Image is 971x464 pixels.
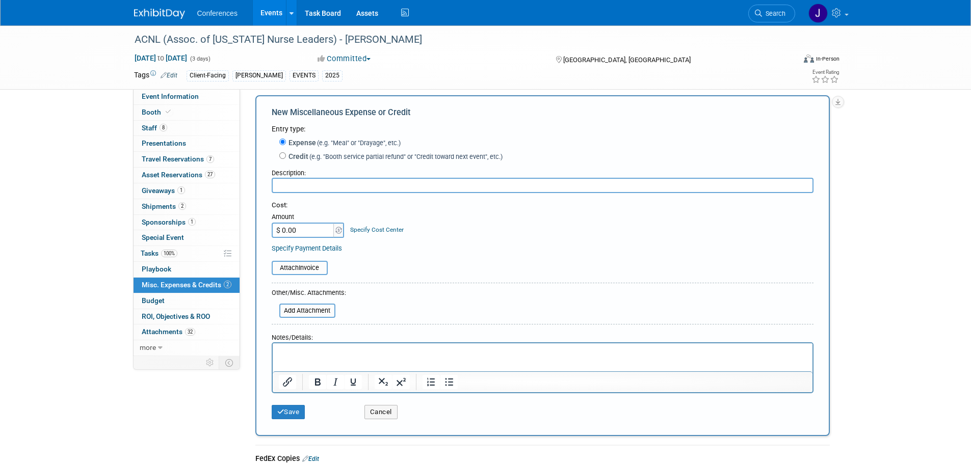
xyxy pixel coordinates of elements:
[142,124,167,132] span: Staff
[322,70,343,81] div: 2025
[131,31,780,49] div: ACNL (Assoc. of [US_STATE] Nurse Leaders) - [PERSON_NAME]
[286,138,401,148] label: Expense
[808,4,828,23] img: Jenny Clavero
[142,265,171,273] span: Playbook
[188,218,196,226] span: 1
[134,340,240,356] a: more
[161,250,177,257] span: 100%
[364,405,398,419] button: Cancel
[440,375,458,389] button: Bullet list
[134,9,185,19] img: ExhibitDay
[140,343,156,351] span: more
[816,55,839,63] div: In-Person
[134,70,177,81] td: Tags
[187,70,229,81] div: Client-Facing
[290,70,319,81] div: EVENTS
[272,329,813,342] div: Notes/Details:
[197,9,238,17] span: Conferences
[423,375,440,389] button: Numbered list
[316,139,401,147] span: (e.g. "Meal" or "Drayage", etc.)
[804,54,814,63] img: Format-Inperson.png
[302,455,319,462] a: Edit
[142,202,186,210] span: Shipments
[134,168,240,183] a: Asset Reservations27
[134,53,188,63] span: [DATE] [DATE]
[232,70,286,81] div: [PERSON_NAME]
[177,186,185,194] span: 1
[273,343,812,371] iframe: Rich Text Area
[219,356,240,369] td: Toggle Event Tabs
[134,183,240,199] a: Giveaways1
[134,136,240,151] a: Presentations
[748,5,795,22] a: Search
[142,186,185,195] span: Giveaways
[762,10,785,17] span: Search
[206,155,214,163] span: 7
[272,124,813,134] div: Entry type:
[142,171,215,179] span: Asset Reservations
[189,56,211,62] span: (3 days)
[134,309,240,324] a: ROI, Objectives & ROO
[735,53,840,68] div: Event Format
[309,375,326,389] button: Bold
[375,375,392,389] button: Subscript
[166,109,171,115] i: Booth reservation complete
[272,405,305,419] button: Save
[142,139,186,147] span: Presentations
[185,328,195,336] span: 32
[134,324,240,340] a: Attachments32
[160,124,167,131] span: 8
[272,164,813,178] div: Description:
[134,121,240,136] a: Staff8
[286,151,503,161] label: Credit
[156,54,166,62] span: to
[308,153,503,160] span: (e.g. "Booth service partial refund" or "Credit toward next event", etc.)
[272,201,813,210] div: Cost:
[142,92,199,100] span: Event Information
[134,262,240,277] a: Playbook
[224,281,231,288] span: 2
[272,244,342,252] a: Specify Payment Details
[392,375,410,389] button: Superscript
[134,199,240,214] a: Shipments2
[811,70,839,75] div: Event Rating
[142,218,196,226] span: Sponsorships
[134,89,240,104] a: Event Information
[563,56,691,64] span: [GEOGRAPHIC_DATA], [GEOGRAPHIC_DATA]
[272,212,346,223] div: Amount
[134,215,240,230] a: Sponsorships1
[134,246,240,261] a: Tasks100%
[141,249,177,257] span: Tasks
[134,230,240,245] a: Special Event
[134,278,240,293] a: Misc. Expenses & Credits2
[134,152,240,167] a: Travel Reservations7
[205,171,215,178] span: 27
[142,327,195,336] span: Attachments
[161,72,177,79] a: Edit
[142,296,165,305] span: Budget
[178,202,186,210] span: 2
[134,293,240,309] a: Budget
[350,226,404,233] a: Specify Cost Center
[272,107,813,124] div: New Miscellaneous Expense or Credit
[142,281,231,289] span: Misc. Expenses & Credits
[142,312,210,320] span: ROI, Objectives & ROO
[279,375,296,389] button: Insert/edit link
[272,288,346,300] div: Other/Misc. Attachments:
[345,375,362,389] button: Underline
[142,108,173,116] span: Booth
[142,233,184,241] span: Special Event
[134,105,240,120] a: Booth
[314,53,375,64] button: Committed
[142,155,214,163] span: Travel Reservations
[201,356,219,369] td: Personalize Event Tab Strip
[327,375,344,389] button: Italic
